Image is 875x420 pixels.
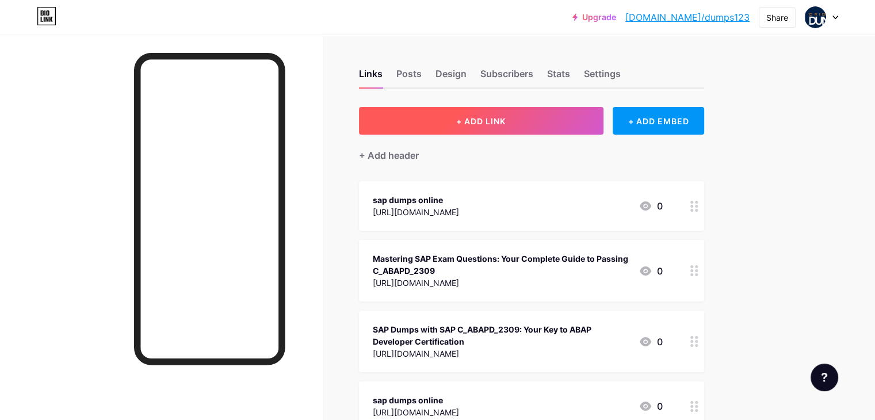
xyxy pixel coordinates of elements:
button: + ADD LINK [359,107,603,135]
div: Mastering SAP Exam Questions: Your Complete Guide to Passing C_ABAPD_2309 [373,253,629,277]
a: Upgrade [572,13,616,22]
div: 0 [639,264,663,278]
div: Share [766,12,788,24]
div: [URL][DOMAIN_NAME] [373,206,459,218]
div: Stats [547,67,570,87]
div: [URL][DOMAIN_NAME] [373,406,459,418]
span: + ADD LINK [456,116,506,126]
div: + ADD EMBED [613,107,704,135]
div: + Add header [359,148,419,162]
div: Subscribers [480,67,533,87]
div: [URL][DOMAIN_NAME] [373,277,629,289]
div: Settings [584,67,621,87]
img: dumps123 [804,6,826,28]
div: 0 [639,199,663,213]
div: Links [359,67,383,87]
div: 0 [639,335,663,349]
div: 0 [639,399,663,413]
div: Posts [396,67,422,87]
div: sap dumps online [373,394,459,406]
div: sap dumps online [373,194,459,206]
div: Design [435,67,467,87]
div: SAP Dumps with SAP C_ABAPD_2309: Your Key to ABAP Developer Certification [373,323,629,348]
div: [URL][DOMAIN_NAME] [373,348,629,360]
a: [DOMAIN_NAME]/dumps123 [625,10,750,24]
